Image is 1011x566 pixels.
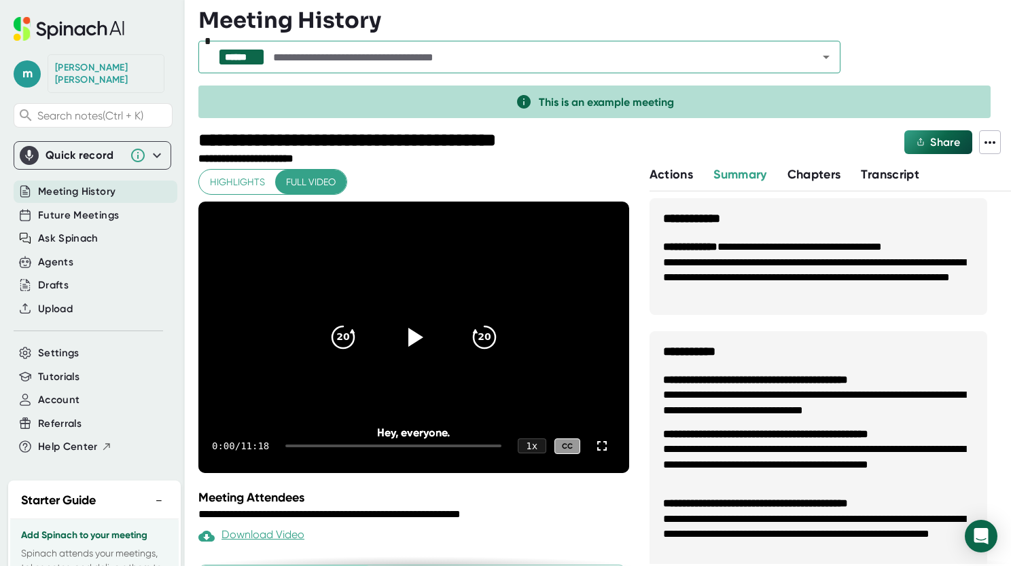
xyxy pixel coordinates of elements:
[539,96,674,109] span: This is an example meeting
[198,7,381,33] h3: Meeting History
[38,301,73,317] button: Upload
[199,170,276,195] button: Highlights
[37,109,168,122] span: Search notes (Ctrl + K)
[904,130,972,154] button: Share
[55,62,157,86] div: Michelle Eichenberg
[861,167,919,182] span: Transcript
[38,278,69,293] button: Drafts
[38,208,119,223] button: Future Meetings
[14,60,41,88] span: m
[241,426,586,439] div: Hey, everyone.
[38,439,98,455] span: Help Center
[198,528,304,544] div: Download Video
[817,48,836,67] button: Open
[38,231,99,246] button: Ask Spinach
[38,184,116,200] button: Meeting History
[20,142,165,169] div: Quick record
[275,170,347,195] button: Full video
[150,491,168,510] button: −
[713,166,766,184] button: Summary
[38,439,112,455] button: Help Center
[787,167,841,182] span: Chapters
[713,167,766,182] span: Summary
[518,438,546,453] div: 1 x
[212,440,269,451] div: 0:00 / 11:18
[965,520,997,552] div: Open Intercom Messenger
[650,166,693,184] button: Actions
[861,166,919,184] button: Transcript
[650,167,693,182] span: Actions
[930,136,960,149] span: Share
[38,369,79,385] button: Tutorials
[21,530,168,541] h3: Add Spinach to your meeting
[21,491,96,510] h2: Starter Guide
[787,166,841,184] button: Chapters
[46,149,123,162] div: Quick record
[38,392,79,408] button: Account
[38,345,79,361] button: Settings
[38,416,82,432] button: Referrals
[38,254,73,270] button: Agents
[210,174,265,191] span: Highlights
[554,438,580,454] div: CC
[198,490,633,505] div: Meeting Attendees
[286,174,336,191] span: Full video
